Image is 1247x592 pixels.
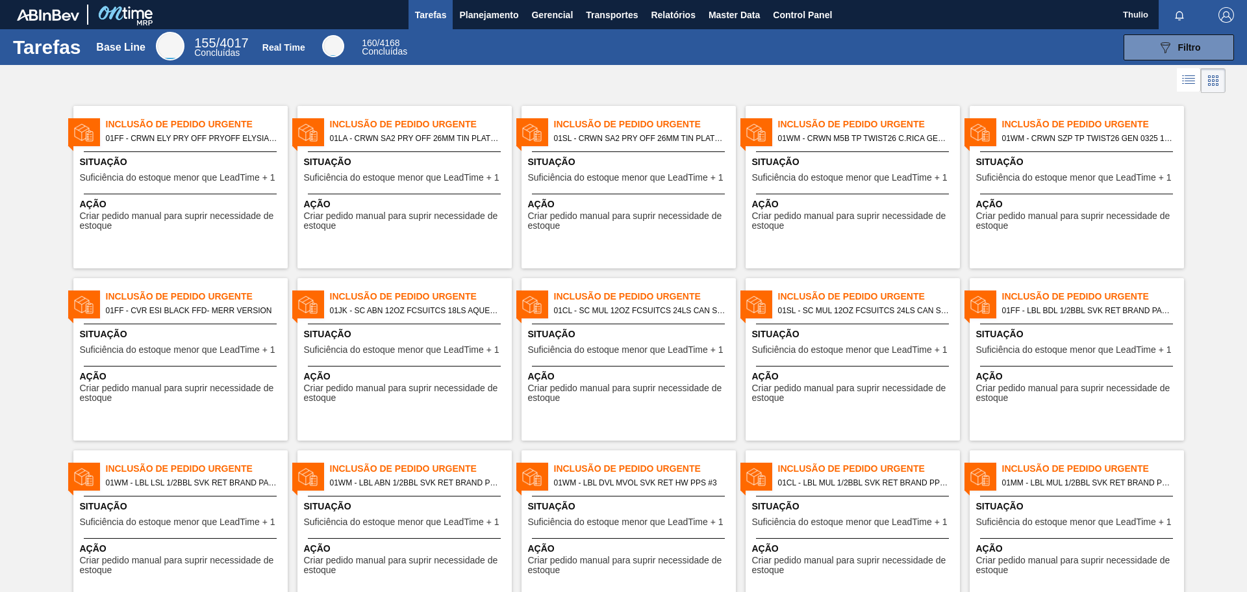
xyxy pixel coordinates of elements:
span: Criar pedido manual para suprir necessidade de estoque [528,211,733,231]
span: 01MM - LBL MUL 1/2BBL SVK RET BRAND PPS #4 [1002,476,1174,490]
span: 01WM - CRWN M5B TP TWIST26 C.RICA GEN 0823 TWST [778,131,950,146]
span: Ação [528,542,733,556]
img: Logout [1218,7,1234,23]
span: Suficiência do estoque menor que LeadTime + 1 [528,517,724,527]
span: Situação [80,500,284,513]
span: Inclusão de Pedido Urgente [554,290,736,303]
span: 01SL - SC MUL 12OZ FCSUITCS 24LS CAN SLEEK SUMMER PROMO [778,303,950,318]
div: Real Time [322,35,344,57]
span: Situação [976,328,1181,341]
img: status [970,295,990,315]
span: Situação [752,328,957,341]
span: Criar pedido manual para suprir necessidade de estoque [80,556,284,576]
span: Criar pedido manual para suprir necessidade de estoque [976,211,1181,231]
span: Criar pedido manual para suprir necessidade de estoque [528,556,733,576]
img: status [74,467,94,487]
span: Transportes [586,7,638,23]
span: Ação [304,370,509,383]
span: Criar pedido manual para suprir necessidade de estoque [976,383,1181,404]
div: Visão em Lista [1177,68,1201,93]
button: Notificações [1159,6,1200,24]
span: Inclusão de Pedido Urgente [554,118,736,131]
span: Situação [304,155,509,169]
span: Suficiência do estoque menor que LeadTime + 1 [80,173,275,183]
span: Ação [528,198,733,211]
span: 01FF - LBL BDL 1/2BBL SVK RET BRAND PAPER #4 5.0% [1002,303,1174,318]
img: status [522,295,542,315]
span: Situação [304,328,509,341]
span: Suficiência do estoque menor que LeadTime + 1 [528,345,724,355]
span: 01WM - CRWN SZP TP TWIST26 GEN 0325 1458-H [1002,131,1174,146]
span: Suficiência do estoque menor que LeadTime + 1 [304,517,499,527]
span: Situação [976,155,1181,169]
span: 01CL - LBL MUL 1/2BBL SVK RET BRAND PPS #3 [778,476,950,490]
span: Ação [976,370,1181,383]
span: Ação [304,542,509,556]
span: Ação [80,198,284,211]
span: Tarefas [415,7,447,23]
div: Base Line [96,42,145,53]
span: Situação [304,500,509,513]
span: Ação [976,542,1181,556]
span: Situação [80,328,284,341]
button: Filtro [1124,34,1234,60]
span: Situação [752,155,957,169]
span: Suficiência do estoque menor que LeadTime + 1 [976,173,1172,183]
span: Suficiência do estoque menor que LeadTime + 1 [752,345,948,355]
span: 01WM - LBL ABN 1/2BBL SVK RET BRAND PPS #3 [330,476,501,490]
span: 160 [362,38,377,48]
span: Ação [528,370,733,383]
img: status [746,295,766,315]
img: status [522,123,542,142]
span: 01LA - CRWN SA2 PRY OFF 26MM TIN PLATE VS. TIN FREE [330,131,501,146]
img: status [746,467,766,487]
span: Inclusão de Pedido Urgente [330,462,512,476]
span: 01WM - LBL LSL 1/2BBL SVK RET BRAND PAPER #3 [106,476,277,490]
span: Ação [80,542,284,556]
span: Inclusão de Pedido Urgente [106,290,288,303]
span: Suficiência do estoque menor que LeadTime + 1 [80,517,275,527]
span: Criar pedido manual para suprir necessidade de estoque [80,211,284,231]
span: Inclusão de Pedido Urgente [778,462,960,476]
span: Ação [752,198,957,211]
img: status [298,123,318,142]
img: status [522,467,542,487]
span: / 4168 [362,38,399,48]
span: Situação [976,500,1181,513]
span: Criar pedido manual para suprir necessidade de estoque [752,211,957,231]
span: Ação [80,370,284,383]
div: Real Time [362,39,407,56]
span: Situação [80,155,284,169]
span: Ação [752,370,957,383]
span: Situação [528,155,733,169]
span: 155 [194,36,216,50]
div: Real Time [262,42,305,53]
img: status [298,295,318,315]
span: Ação [304,198,509,211]
span: Filtro [1178,42,1201,53]
span: Inclusão de Pedido Urgente [106,462,288,476]
span: Gerencial [531,7,573,23]
span: 01CL - SC MUL 12OZ FCSUITCS 24LS CAN SLEEK SUMMER PROMO [554,303,725,318]
div: Base Line [194,38,248,57]
span: Situação [528,500,733,513]
span: Criar pedido manual para suprir necessidade de estoque [752,556,957,576]
span: 01WM - LBL DVL MVOL SVK RET HW PPS #3 [554,476,725,490]
span: Criar pedido manual para suprir necessidade de estoque [752,383,957,404]
span: Control Panel [773,7,832,23]
span: Criar pedido manual para suprir necessidade de estoque [304,211,509,231]
span: Relatórios [651,7,695,23]
span: Inclusão de Pedido Urgente [1002,462,1184,476]
span: Suficiência do estoque menor que LeadTime + 1 [304,345,499,355]
img: status [970,123,990,142]
span: Inclusão de Pedido Urgente [554,462,736,476]
span: Suficiência do estoque menor que LeadTime + 1 [752,517,948,527]
span: / 4017 [194,36,248,50]
span: 01JK - SC ABN 12OZ FCSUITCS 18LS AQUEOUS COATING [330,303,501,318]
span: Inclusão de Pedido Urgente [778,118,960,131]
span: Suficiência do estoque menor que LeadTime + 1 [304,173,499,183]
div: Base Line [156,32,184,60]
span: Suficiência do estoque menor que LeadTime + 1 [80,345,275,355]
span: Criar pedido manual para suprir necessidade de estoque [80,383,284,404]
span: Ação [976,198,1181,211]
